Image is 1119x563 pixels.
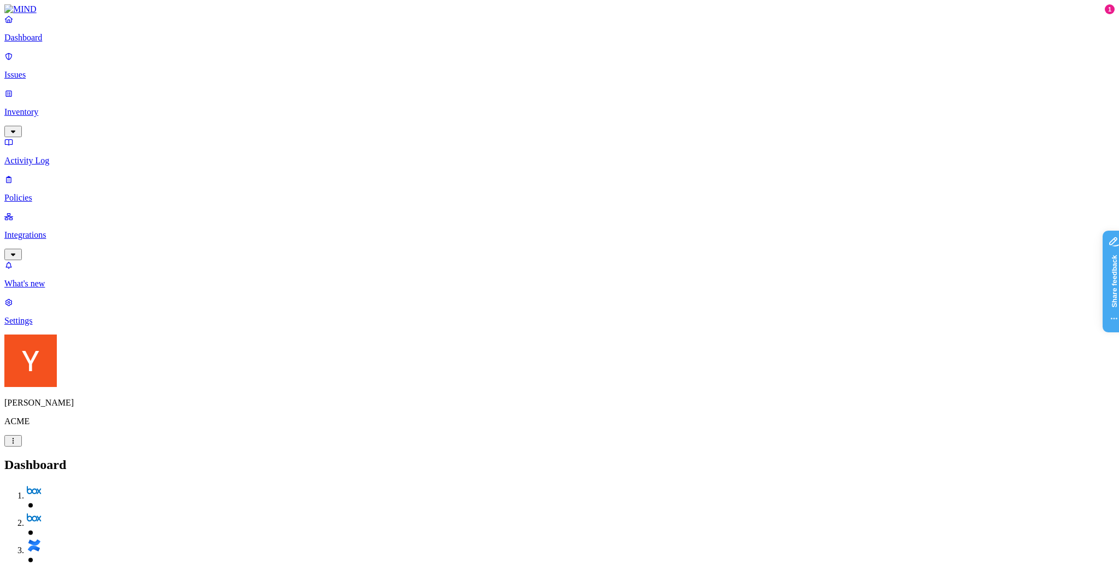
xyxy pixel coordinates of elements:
img: Yoav Shaked [4,335,57,387]
a: Activity Log [4,137,1115,166]
a: MIND [4,4,1115,14]
a: Policies [4,174,1115,203]
p: Settings [4,316,1115,326]
p: [PERSON_NAME] [4,398,1115,408]
p: Dashboard [4,33,1115,43]
p: Issues [4,70,1115,80]
div: 1 [1105,4,1115,14]
img: svg%3e [26,483,42,499]
img: svg%3e [26,538,42,553]
a: Settings [4,297,1115,326]
img: svg%3e [26,511,42,526]
img: MIND [4,4,37,14]
p: Policies [4,193,1115,203]
p: Integrations [4,230,1115,240]
a: Issues [4,51,1115,80]
a: Dashboard [4,14,1115,43]
p: Inventory [4,107,1115,117]
a: What's new [4,260,1115,289]
p: ACME [4,417,1115,426]
h2: Dashboard [4,458,1115,472]
a: Inventory [4,89,1115,136]
p: What's new [4,279,1115,289]
p: Activity Log [4,156,1115,166]
a: Integrations [4,212,1115,259]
